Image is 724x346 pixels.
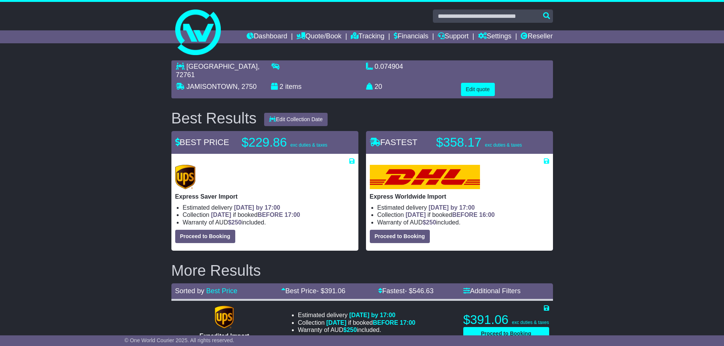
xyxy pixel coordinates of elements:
li: Collection [298,319,415,326]
span: BEST PRICE [175,137,229,147]
span: exc duties & taxes [485,142,522,148]
span: 2 [280,83,284,90]
a: Dashboard [247,30,287,43]
a: Best Price [206,287,238,295]
a: Reseller [521,30,553,43]
span: 250 [426,219,436,226]
span: 391.06 [325,287,345,295]
p: $358.17 [436,135,531,150]
span: - $ [317,287,345,295]
a: Support [438,30,469,43]
li: Estimated delivery [183,204,355,211]
a: Tracking [351,30,384,43]
span: [DATE] by 17:00 [349,312,396,318]
span: if booked [326,319,415,326]
a: Settings [478,30,512,43]
a: Additional Filters [463,287,521,295]
span: 17:00 [400,319,415,326]
span: - $ [405,287,434,295]
span: BEFORE [258,212,283,218]
li: Warranty of AUD included. [183,219,355,226]
span: 546.63 [413,287,434,295]
a: Financials [394,30,428,43]
li: Estimated delivery [377,204,549,211]
span: exc duties & taxes [290,142,327,148]
span: $ [343,327,357,333]
span: exc duties & taxes [512,320,549,325]
span: [DATE] by 17:00 [234,204,280,211]
span: 16:00 [479,212,495,218]
span: BEFORE [452,212,478,218]
li: Warranty of AUD included. [377,219,549,226]
span: FASTEST [370,137,418,147]
p: $229.86 [242,135,337,150]
span: $ [228,219,242,226]
span: Sorted by [175,287,204,295]
p: Express Worldwide Import [370,193,549,200]
span: 17:00 [285,212,300,218]
img: UPS (new): Express Saver Import [175,165,196,189]
p: $391.06 [463,312,549,327]
h2: More Results [171,262,553,279]
button: Proceed to Booking [463,327,549,340]
img: DHL: Express Worldwide Import [370,165,480,189]
a: Fastest- $546.63 [378,287,434,295]
span: 0.074904 [375,63,403,70]
li: Collection [183,211,355,218]
span: [DATE] [326,319,347,326]
span: 250 [347,327,357,333]
span: [DATE] [406,212,426,218]
span: [DATE] by 17:00 [429,204,475,211]
li: Estimated delivery [298,311,415,319]
span: © One World Courier 2025. All rights reserved. [125,337,234,343]
span: items [285,83,302,90]
button: Proceed to Booking [370,230,430,243]
img: UPS (new): Expedited Import [215,306,234,329]
span: if booked [406,212,494,218]
span: JAMISONTOWN [187,83,238,90]
button: Edit Collection Date [264,113,328,126]
span: , 2750 [238,83,257,90]
li: Warranty of AUD included. [298,326,415,333]
span: , 72761 [176,63,260,79]
li: Collection [377,211,549,218]
span: [DATE] [211,212,231,218]
span: Expedited Import [200,333,249,339]
div: Best Results [168,110,261,126]
span: 20 [375,83,382,90]
span: BEFORE [373,319,398,326]
a: Quote/Book [296,30,341,43]
span: 250 [231,219,242,226]
a: Best Price- $391.06 [281,287,345,295]
span: [GEOGRAPHIC_DATA] [187,63,258,70]
button: Edit quote [461,83,495,96]
span: $ [423,219,436,226]
button: Proceed to Booking [175,230,235,243]
p: Express Saver Import [175,193,355,200]
span: if booked [211,212,300,218]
